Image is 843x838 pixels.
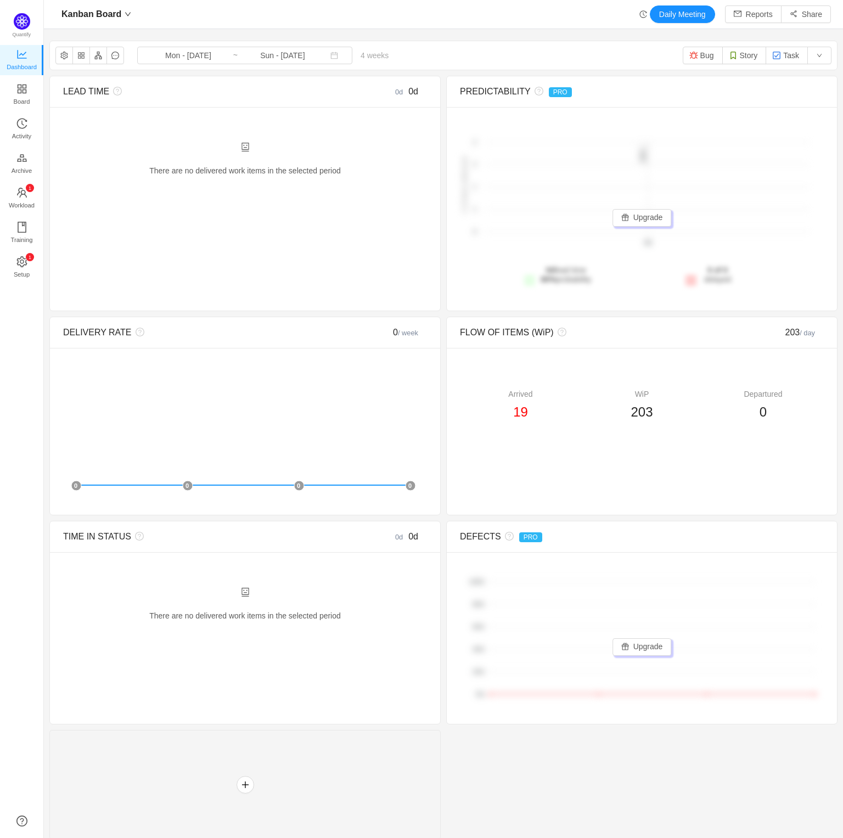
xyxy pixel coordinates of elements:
[612,209,672,227] button: icon: giftUpgrade
[781,5,831,23] button: icon: share-altShare
[72,47,90,64] button: icon: appstore
[12,125,31,147] span: Activity
[16,257,27,279] a: icon: settingSetup
[330,52,338,59] i: icon: calendar
[63,326,336,339] div: DELIVERY RATE
[14,263,30,285] span: Setup
[393,328,418,337] span: 0
[395,88,408,96] small: 0d
[807,47,831,64] button: icon: down
[473,623,485,630] tspan: 60%
[16,153,27,164] i: icon: gold
[26,253,34,261] sup: 1
[460,85,733,98] div: PREDICTABILITY
[28,184,31,192] p: 1
[473,139,476,145] tspan: 2
[760,404,767,419] span: 0
[460,389,581,400] div: Arrived
[63,587,427,633] div: There are no delivered work items in the selected period
[549,87,572,97] span: PRO
[16,222,27,233] i: icon: book
[16,119,27,140] a: Activity
[241,143,250,151] i: icon: robot
[16,84,27,106] a: Board
[689,51,698,60] img: 10303
[704,266,731,284] span: delayed
[639,10,647,18] i: icon: history
[14,13,30,30] img: Quantify
[16,187,27,198] i: icon: team
[473,228,476,235] tspan: 0
[16,222,27,244] a: Training
[144,49,233,61] input: Start date
[61,5,121,23] span: Kanban Board
[398,329,418,337] small: / week
[513,404,528,419] span: 19
[683,47,723,64] button: Bug
[237,776,254,794] button: icon: plus
[63,142,427,188] div: There are no delivered work items in the selected period
[131,532,144,541] i: icon: question-circle
[461,157,468,213] text: # of items delivered
[16,188,27,210] a: icon: teamWorkload
[16,118,27,129] i: icon: history
[766,47,808,64] button: Task
[473,668,485,675] tspan: 20%
[238,49,327,61] input: End date
[702,389,824,400] div: Departured
[89,47,107,64] button: icon: apartment
[241,588,250,597] i: icon: robot
[541,266,591,284] span: lead time
[352,51,397,60] span: 4 weeks
[109,87,122,95] i: icon: question-circle
[63,87,109,96] span: LEAD TIME
[733,326,824,339] div: 203
[460,530,733,543] div: DEFECTS
[631,404,653,419] span: 203
[644,239,651,246] tspan: 0d
[501,532,514,541] i: icon: question-circle
[14,91,30,113] span: Board
[612,638,672,656] button: icon: giftUpgrade
[13,32,31,37] span: Quantify
[7,56,37,78] span: Dashboard
[16,815,27,826] a: icon: question-circle
[469,578,485,585] tspan: 100%
[476,691,485,698] tspan: 0%
[26,184,34,192] sup: 1
[722,47,767,64] button: Story
[772,51,781,60] img: 10318
[16,153,27,175] a: Archive
[55,47,73,64] button: icon: setting
[546,266,555,274] strong: 0d
[125,11,131,18] i: icon: down
[16,49,27,60] i: icon: line-chart
[408,87,418,96] span: 0d
[395,533,408,541] small: 0d
[541,275,591,284] span: probability
[554,328,566,336] i: icon: question-circle
[16,256,27,267] i: icon: setting
[132,328,144,336] i: icon: question-circle
[650,5,715,23] button: Daily Meeting
[10,229,32,251] span: Training
[63,530,336,543] div: TIME IN STATUS
[106,47,124,64] button: icon: message
[541,275,556,284] strong: 80%
[408,532,418,541] span: 0d
[581,389,702,400] div: WiP
[800,329,815,337] small: / day
[12,160,32,182] span: Archive
[9,194,35,216] span: Workload
[707,266,728,274] strong: 0 of 0
[473,161,476,168] tspan: 2
[473,206,476,212] tspan: 1
[473,646,485,653] tspan: 40%
[16,83,27,94] i: icon: appstore
[519,532,542,542] span: PRO
[460,326,733,339] div: FLOW OF ITEMS (WiP)
[531,87,543,95] i: icon: question-circle
[473,184,476,190] tspan: 1
[725,5,782,23] button: icon: mailReports
[28,253,31,261] p: 1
